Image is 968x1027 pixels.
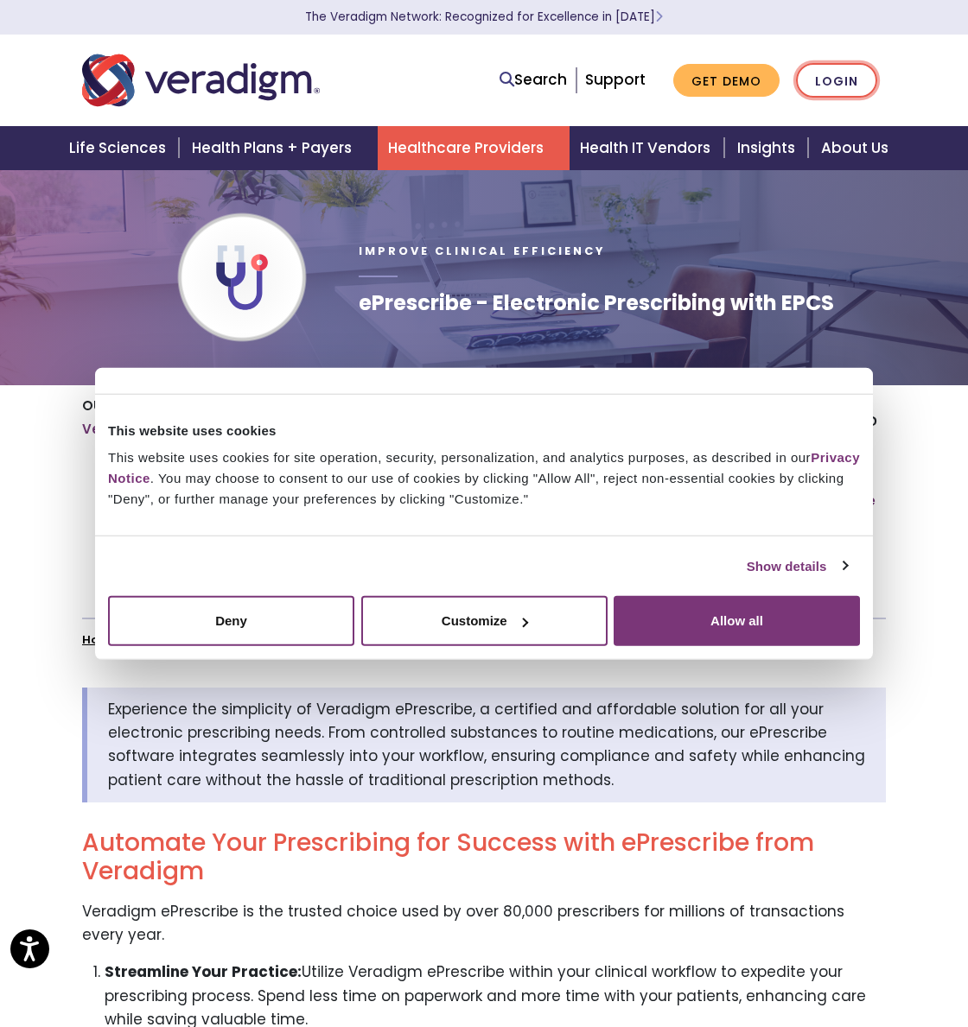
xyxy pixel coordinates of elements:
p: Veradigm ePrescribe is the trusted choice used by over 80,000 prescribers for millions of transac... [82,900,886,947]
a: Login [796,63,877,98]
a: About Us [811,126,909,170]
a: Health Plans + Payers [181,126,378,170]
span: Improve Clinical Efficiency [359,244,605,258]
a: Health IT Vendors [570,126,726,170]
a: Privacy Notice [108,450,860,485]
a: Support [585,69,646,90]
a: Insights [727,126,811,170]
a: Veradigm Suite [82,421,190,438]
a: Search [500,68,567,92]
a: Home [82,631,118,648]
strong: Streamline Your Practice: [105,961,302,982]
div: This website uses cookies [108,420,860,441]
a: Healthcare Providers [378,126,570,170]
a: Show details [747,555,847,576]
h2: Automate Your Prescribing for Success with ePrescribe from Veradigm [82,828,886,886]
div: This website uses cookies for site operation, security, personalization, and analytics purposes, ... [108,447,860,510]
a: Life Sciences [59,126,181,170]
span: Experience the simplicity of Veradigm ePrescribe, a certified and affordable solution for all you... [108,699,865,790]
span: Learn More [655,9,663,25]
a: Get Demo [673,64,780,98]
img: Veradigm logo [82,52,320,109]
button: Allow all [614,596,860,646]
a: The Veradigm Network: Recognized for Excellence in [DATE]Learn More [305,9,663,25]
h1: ePrescribe - Electronic Prescribing with EPCS [359,291,834,316]
button: Deny [108,596,354,646]
button: Customize [361,596,608,646]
